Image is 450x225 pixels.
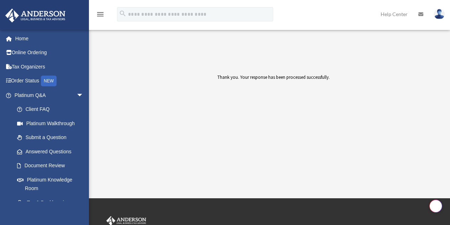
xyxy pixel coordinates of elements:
a: Online Ordering [5,46,94,60]
a: Order StatusNEW [5,74,94,88]
a: Tax Organizers [5,60,94,74]
i: search [119,10,127,17]
a: Home [5,31,94,46]
a: Platinum Walkthrough [10,116,94,131]
a: Document Review [10,159,91,173]
a: Platinum Q&Aarrow_drop_down [5,88,94,102]
a: Client FAQ [10,102,94,117]
img: Anderson Advisors Platinum Portal [3,9,68,22]
div: NEW [41,76,57,86]
img: User Pic [434,9,445,19]
a: Tax & Bookkeeping Packages [10,195,94,218]
a: Submit a Question [10,131,94,145]
div: Thank you. Your response has been processed successfully. [141,73,406,127]
i: menu [96,10,105,19]
a: Answered Questions [10,144,94,159]
a: menu [96,12,105,19]
span: arrow_drop_down [76,88,91,103]
a: Platinum Knowledge Room [10,173,94,195]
